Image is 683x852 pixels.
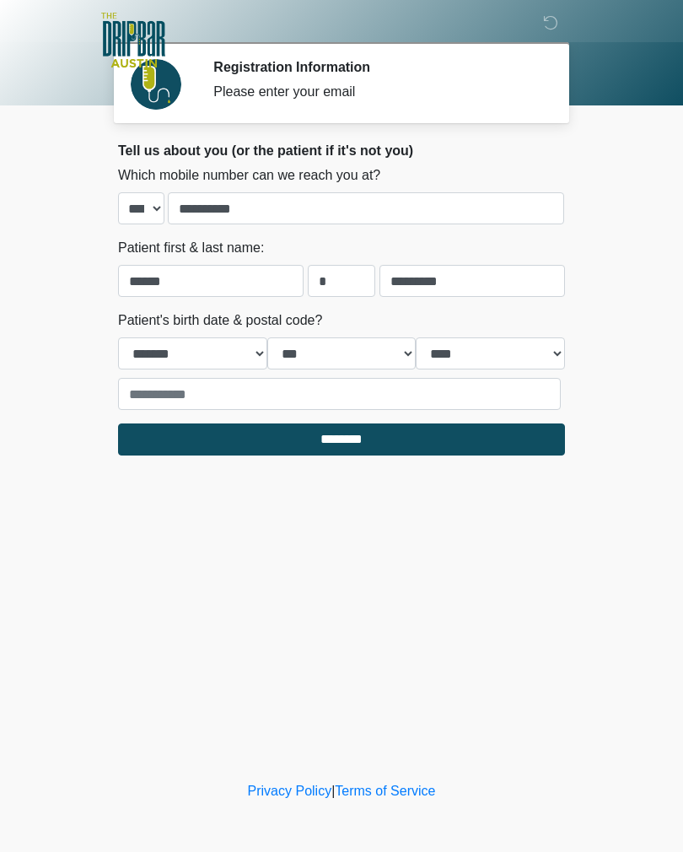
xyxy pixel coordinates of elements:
img: Agent Avatar [131,59,181,110]
label: Patient's birth date & postal code? [118,310,322,331]
a: Terms of Service [335,784,435,798]
h2: Tell us about you (or the patient if it's not you) [118,143,565,159]
img: The DRIPBaR - Austin The Domain Logo [101,13,165,67]
label: Which mobile number can we reach you at? [118,165,380,186]
div: Please enter your email [213,82,540,102]
a: Privacy Policy [248,784,332,798]
label: Patient first & last name: [118,238,264,258]
a: | [331,784,335,798]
